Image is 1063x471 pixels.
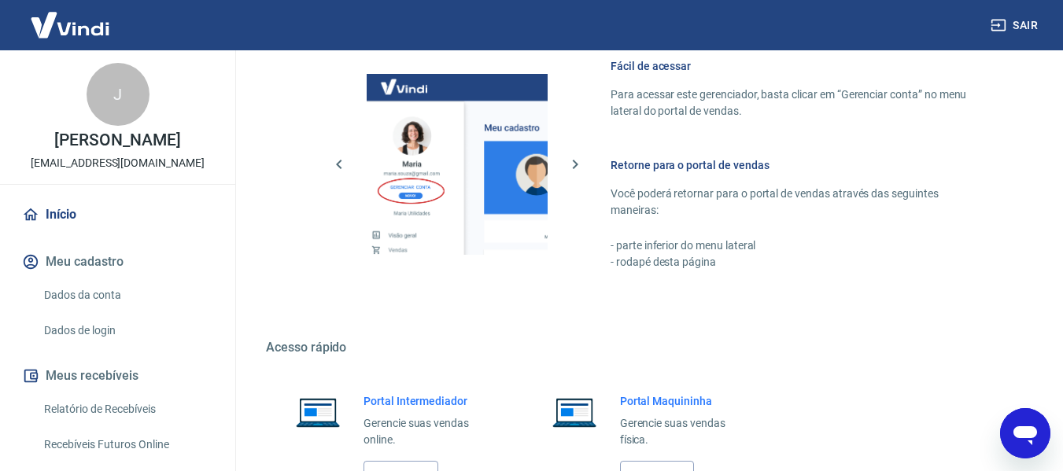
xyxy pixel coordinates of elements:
[38,279,216,311] a: Dados da conta
[364,415,494,448] p: Gerencie suas vendas online.
[38,315,216,347] a: Dados de login
[54,132,180,149] p: [PERSON_NAME]
[19,197,216,232] a: Início
[620,393,751,409] h6: Portal Maquininha
[38,393,216,425] a: Relatório de Recebíveis
[367,74,548,255] img: Imagem da dashboard mostrando o botão de gerenciar conta na sidebar no lado esquerdo
[611,254,987,270] p: - rodapé desta página
[31,155,205,171] p: [EMAIL_ADDRESS][DOMAIN_NAME]
[987,11,1044,40] button: Sair
[620,415,751,448] p: Gerencie suas vendas física.
[19,245,216,279] button: Meu cadastro
[266,340,1025,355] h5: Acesso rápido
[87,63,149,126] div: J
[611,157,987,173] h6: Retorne para o portal de vendas
[611,86,987,120] p: Para acessar este gerenciador, basta clicar em “Gerenciar conta” no menu lateral do portal de ven...
[541,393,607,431] img: Imagem de um notebook aberto
[19,359,216,393] button: Meus recebíveis
[611,58,987,74] h6: Fácil de acessar
[1000,408,1050,458] iframe: Botão para abrir a janela de mensagens
[19,1,121,49] img: Vindi
[38,429,216,461] a: Recebíveis Futuros Online
[364,393,494,409] h6: Portal Intermediador
[611,186,987,219] p: Você poderá retornar para o portal de vendas através das seguintes maneiras:
[611,237,987,254] p: - parte inferior do menu lateral
[285,393,351,431] img: Imagem de um notebook aberto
